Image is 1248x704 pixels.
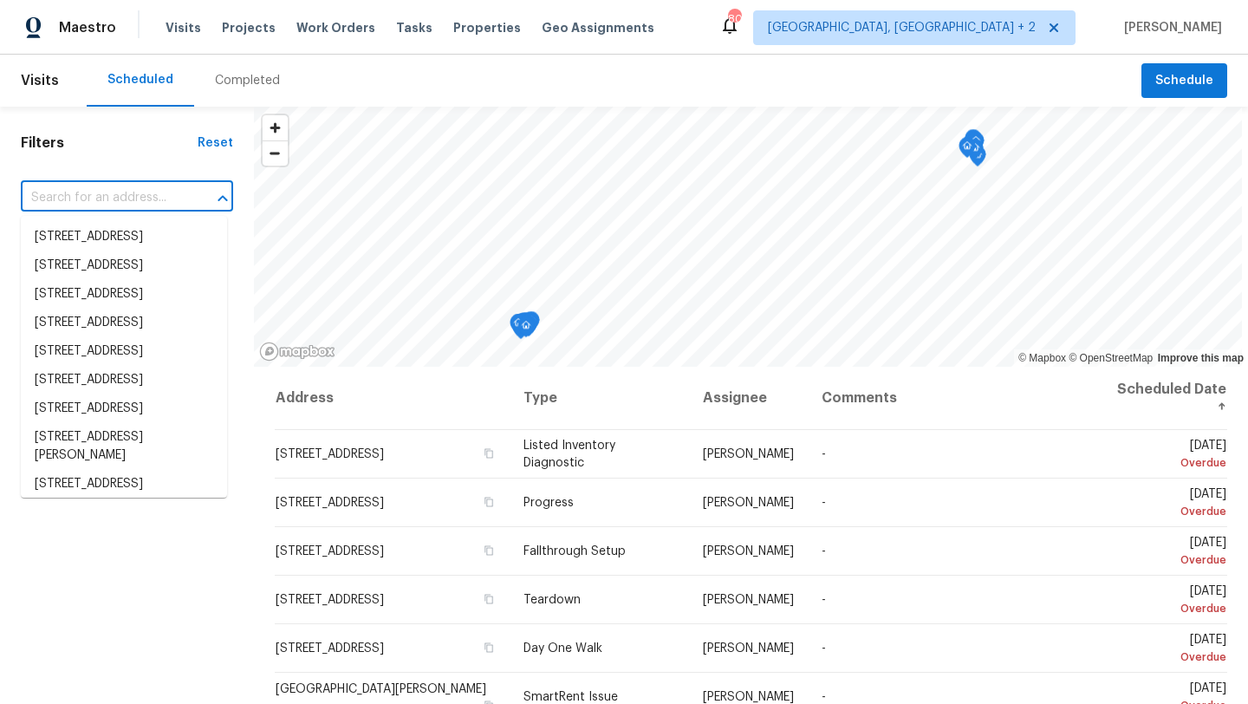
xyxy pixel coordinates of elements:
[969,146,986,173] div: Map marker
[523,642,602,655] span: Day One Walk
[542,19,654,36] span: Geo Assignments
[963,134,980,160] div: Map marker
[166,19,201,36] span: Visits
[276,642,384,655] span: [STREET_ADDRESS]
[276,683,486,695] span: [GEOGRAPHIC_DATA][PERSON_NAME]
[21,366,227,394] li: [STREET_ADDRESS]
[1108,440,1226,472] span: [DATE]
[523,311,540,338] div: Map marker
[1158,352,1244,364] a: Improve this map
[510,367,689,430] th: Type
[517,316,535,343] div: Map marker
[480,640,496,655] button: Copy Address
[768,19,1036,36] span: [GEOGRAPHIC_DATA], [GEOGRAPHIC_DATA] + 2
[689,367,808,430] th: Assignee
[198,134,233,152] div: Reset
[959,137,976,164] div: Map marker
[1069,352,1153,364] a: OpenStreetMap
[480,543,496,558] button: Copy Address
[808,367,1094,430] th: Comments
[1094,367,1227,430] th: Scheduled Date ↑
[215,72,280,89] div: Completed
[107,71,173,88] div: Scheduled
[822,448,826,460] span: -
[728,10,740,28] div: 80
[263,115,288,140] button: Zoom in
[1108,551,1226,569] div: Overdue
[967,132,985,159] div: Map marker
[523,594,581,606] span: Teardown
[276,448,384,460] span: [STREET_ADDRESS]
[517,312,534,339] div: Map marker
[263,140,288,166] button: Zoom out
[822,691,826,703] span: -
[21,394,227,423] li: [STREET_ADDRESS]
[1108,585,1226,617] span: [DATE]
[396,22,432,34] span: Tasks
[21,251,227,280] li: [STREET_ADDRESS]
[263,141,288,166] span: Zoom out
[822,594,826,606] span: -
[514,313,531,340] div: Map marker
[1018,352,1066,364] a: Mapbox
[254,107,1242,367] canvas: Map
[703,594,794,606] span: [PERSON_NAME]
[965,129,982,156] div: Map marker
[276,545,384,557] span: [STREET_ADDRESS]
[275,367,510,430] th: Address
[966,139,984,166] div: Map marker
[21,280,227,309] li: [STREET_ADDRESS]
[523,440,615,469] span: Listed Inventory Diagnostic
[59,19,116,36] span: Maestro
[21,185,185,212] input: Search for an address...
[703,497,794,509] span: [PERSON_NAME]
[523,545,626,557] span: Fallthrough Setup
[510,314,527,341] div: Map marker
[1108,537,1226,569] span: [DATE]
[703,642,794,655] span: [PERSON_NAME]
[222,19,276,36] span: Projects
[1155,70,1213,92] span: Schedule
[21,223,227,251] li: [STREET_ADDRESS]
[520,315,537,342] div: Map marker
[21,134,198,152] h1: Filters
[1108,649,1226,666] div: Overdue
[1108,634,1226,666] span: [DATE]
[1108,503,1226,520] div: Overdue
[523,497,574,509] span: Progress
[1108,454,1226,472] div: Overdue
[21,470,227,499] li: [STREET_ADDRESS]
[453,19,521,36] span: Properties
[523,691,618,703] span: SmartRent Issue
[21,423,227,470] li: [STREET_ADDRESS][PERSON_NAME]
[1117,19,1222,36] span: [PERSON_NAME]
[703,691,794,703] span: [PERSON_NAME]
[21,309,227,337] li: [STREET_ADDRESS]
[703,448,794,460] span: [PERSON_NAME]
[1108,600,1226,617] div: Overdue
[1108,488,1226,520] span: [DATE]
[296,19,375,36] span: Work Orders
[21,62,59,100] span: Visits
[822,497,826,509] span: -
[21,337,227,366] li: [STREET_ADDRESS]
[480,494,496,510] button: Copy Address
[822,545,826,557] span: -
[515,313,532,340] div: Map marker
[259,342,335,362] a: Mapbox homepage
[480,446,496,461] button: Copy Address
[822,642,826,655] span: -
[1141,63,1227,99] button: Schedule
[276,497,384,509] span: [STREET_ADDRESS]
[703,545,794,557] span: [PERSON_NAME]
[276,594,384,606] span: [STREET_ADDRESS]
[211,186,235,211] button: Close
[480,591,496,607] button: Copy Address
